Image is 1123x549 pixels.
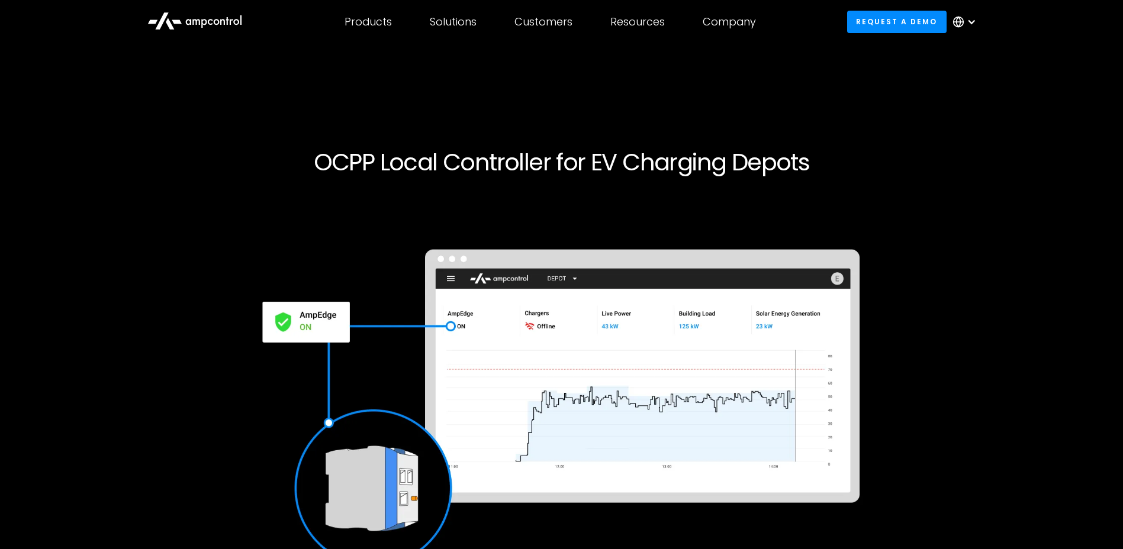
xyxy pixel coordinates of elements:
div: Solutions [430,15,477,28]
div: Company [703,15,756,28]
div: Resources [610,15,665,28]
div: Products [345,15,392,28]
div: Customers [514,15,572,28]
a: Request a demo [847,11,947,33]
h1: OCPP Local Controller for EV Charging Depots [202,148,922,176]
